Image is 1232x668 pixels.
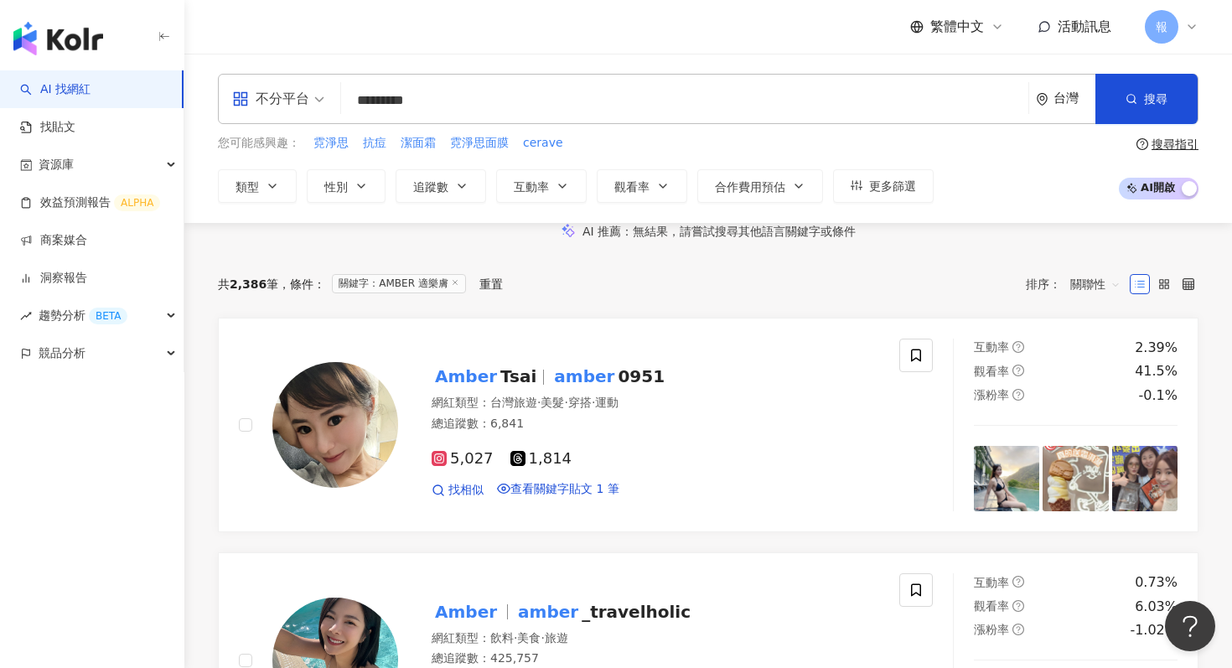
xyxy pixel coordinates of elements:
div: -0.1% [1139,386,1178,405]
span: · [592,396,595,409]
span: 漲粉率 [974,623,1009,636]
mark: Amber [432,363,500,390]
span: 資源庫 [39,146,74,184]
span: 互動率 [974,340,1009,354]
a: 商案媒合 [20,232,87,249]
span: question-circle [1012,624,1024,635]
div: 2.39% [1135,339,1178,357]
div: 重置 [479,277,503,291]
div: 41.5% [1135,362,1178,381]
span: 1,814 [510,450,572,468]
button: 潔面霜 [400,134,437,153]
span: question-circle [1012,576,1024,588]
div: 共 筆 [218,277,278,291]
a: searchAI 找網紅 [20,81,91,98]
a: 查看關鍵字貼文 1 筆 [497,482,619,499]
span: 觀看率 [614,180,650,194]
img: post-image [1112,446,1178,511]
span: 條件 ： [278,277,325,291]
a: 效益預測報告ALPHA [20,194,160,211]
div: 搜尋指引 [1152,137,1198,151]
button: 互動率 [496,169,587,203]
div: 排序： [1026,271,1130,298]
button: 搜尋 [1095,74,1198,124]
a: 找相似 [432,482,484,499]
div: BETA [89,308,127,324]
span: appstore [232,91,249,107]
div: AI 推薦 ： [582,225,856,238]
span: 查看關鍵字貼文 1 筆 [510,482,619,495]
span: 觀看率 [974,599,1009,613]
button: cerave [522,134,564,153]
span: 互動率 [514,180,549,194]
div: 0.73% [1135,573,1178,592]
a: KOL AvatarAmberTsaiamber0951網紅類型：台灣旅遊·美髮·穿搭·運動總追蹤數：6,8415,0271,814找相似查看關鍵字貼文 1 筆互動率question-circl... [218,318,1198,533]
span: 關聯性 [1070,271,1121,298]
button: 霓淨思面膜 [449,134,510,153]
span: 搜尋 [1144,92,1167,106]
span: 美食 [517,631,541,645]
span: 關鍵字：AMBER 適樂膚 [332,274,466,293]
button: 觀看率 [597,169,687,203]
span: 2,386 [230,277,267,291]
span: 飲料 [490,631,514,645]
span: 您可能感興趣： [218,135,300,152]
span: 漲粉率 [974,388,1009,401]
span: 霓淨思 [313,135,349,152]
span: 繁體中文 [930,18,984,36]
a: 洞察報告 [20,270,87,287]
span: 5,027 [432,450,494,468]
button: 性別 [307,169,386,203]
span: 性別 [324,180,348,194]
span: · [564,396,567,409]
img: KOL Avatar [272,362,398,488]
span: 活動訊息 [1058,18,1111,34]
span: 抗痘 [363,135,386,152]
span: 找相似 [448,482,484,499]
div: -1.02% [1130,621,1178,640]
a: 找貼文 [20,119,75,136]
span: · [514,631,517,645]
span: 合作費用預估 [715,180,785,194]
div: 台灣 [1053,91,1095,106]
span: question-circle [1012,341,1024,353]
span: 趨勢分析 [39,297,127,334]
mark: amber [515,598,582,625]
span: question-circle [1012,389,1024,401]
span: 台灣旅遊 [490,396,537,409]
span: 追蹤數 [413,180,448,194]
div: 網紅類型 ： [432,395,879,412]
mark: Amber [432,598,500,625]
img: post-image [974,446,1039,511]
button: 抗痘 [362,134,387,153]
span: environment [1036,93,1048,106]
span: 更多篩選 [869,179,916,193]
button: 更多篩選 [833,169,934,203]
button: 合作費用預估 [697,169,823,203]
span: · [537,396,541,409]
img: post-image [1043,446,1108,511]
span: question-circle [1012,365,1024,376]
span: rise [20,310,32,322]
button: 霓淨思 [313,134,349,153]
span: question-circle [1136,138,1148,150]
div: 不分平台 [232,85,309,112]
span: cerave [523,135,563,152]
iframe: Help Scout Beacon - Open [1165,601,1215,651]
span: 美髮 [541,396,564,409]
span: 互動率 [974,576,1009,589]
span: 無結果，請嘗試搜尋其他語言關鍵字或條件 [633,225,856,238]
mark: amber [551,363,618,390]
span: 報 [1156,18,1167,36]
span: 觀看率 [974,365,1009,378]
span: 潔面霜 [401,135,436,152]
div: 總追蹤數 ： 6,841 [432,416,879,432]
img: logo [13,22,103,55]
button: 類型 [218,169,297,203]
span: 穿搭 [568,396,592,409]
div: 6.03% [1135,598,1178,616]
span: question-circle [1012,600,1024,612]
span: 競品分析 [39,334,85,372]
span: 類型 [236,180,259,194]
span: · [541,631,544,645]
